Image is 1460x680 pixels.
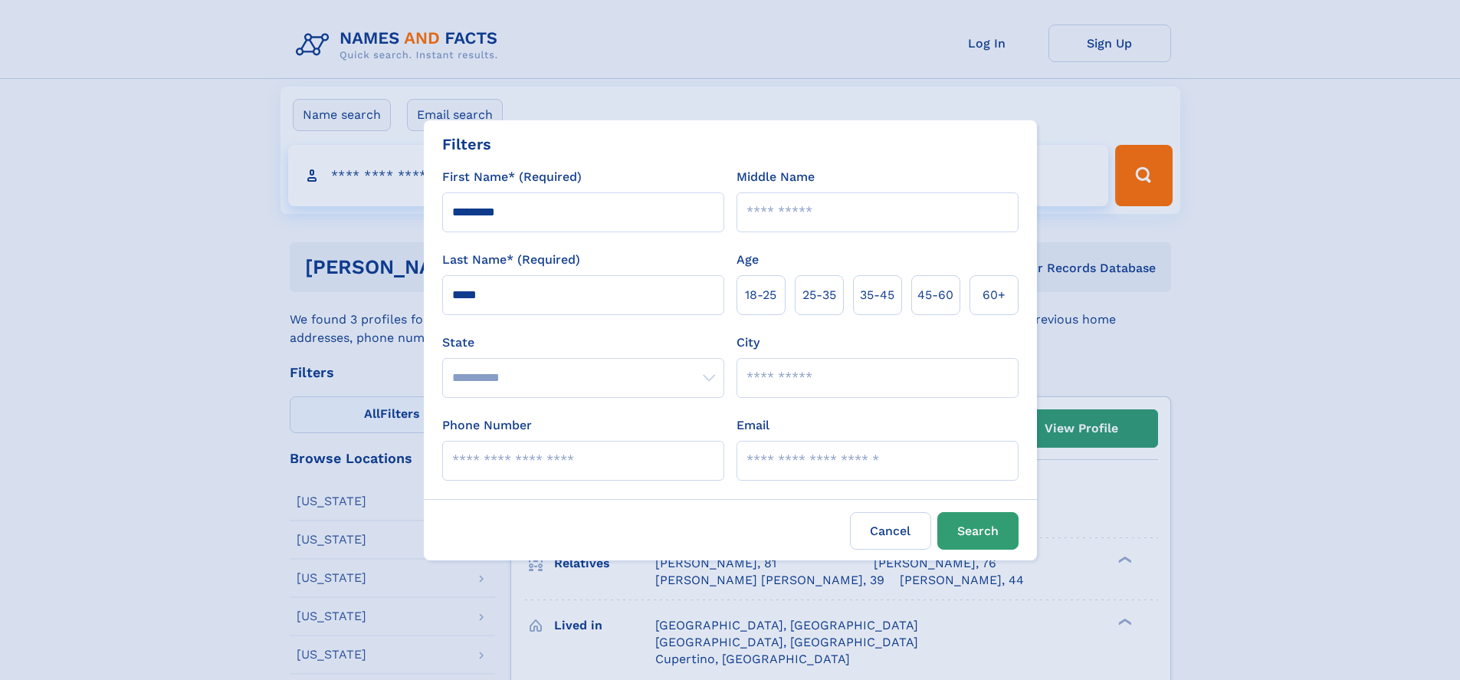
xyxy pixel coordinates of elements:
label: Middle Name [737,168,815,186]
button: Search [937,512,1019,550]
label: Email [737,416,769,435]
span: 18‑25 [745,286,776,304]
label: Phone Number [442,416,532,435]
span: 45‑60 [917,286,953,304]
label: State [442,333,724,352]
label: First Name* (Required) [442,168,582,186]
div: Filters [442,133,491,156]
label: City [737,333,760,352]
label: Last Name* (Required) [442,251,580,269]
label: Age [737,251,759,269]
span: 35‑45 [860,286,894,304]
label: Cancel [850,512,931,550]
span: 25‑35 [802,286,836,304]
span: 60+ [983,286,1006,304]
